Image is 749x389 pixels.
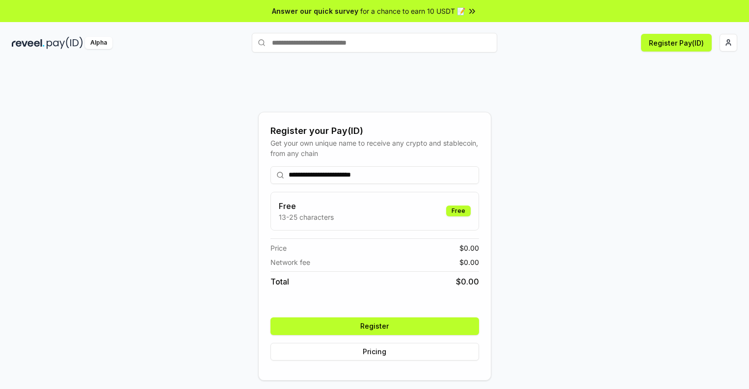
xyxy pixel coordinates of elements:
[279,212,334,222] p: 13-25 characters
[270,124,479,138] div: Register your Pay(ID)
[459,243,479,253] span: $ 0.00
[446,206,471,216] div: Free
[47,37,83,49] img: pay_id
[279,200,334,212] h3: Free
[270,138,479,158] div: Get your own unique name to receive any crypto and stablecoin, from any chain
[641,34,712,52] button: Register Pay(ID)
[459,257,479,267] span: $ 0.00
[85,37,112,49] div: Alpha
[270,243,287,253] span: Price
[272,6,358,16] span: Answer our quick survey
[12,37,45,49] img: reveel_dark
[456,276,479,287] span: $ 0.00
[360,6,465,16] span: for a chance to earn 10 USDT 📝
[270,276,289,287] span: Total
[270,343,479,361] button: Pricing
[270,317,479,335] button: Register
[270,257,310,267] span: Network fee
